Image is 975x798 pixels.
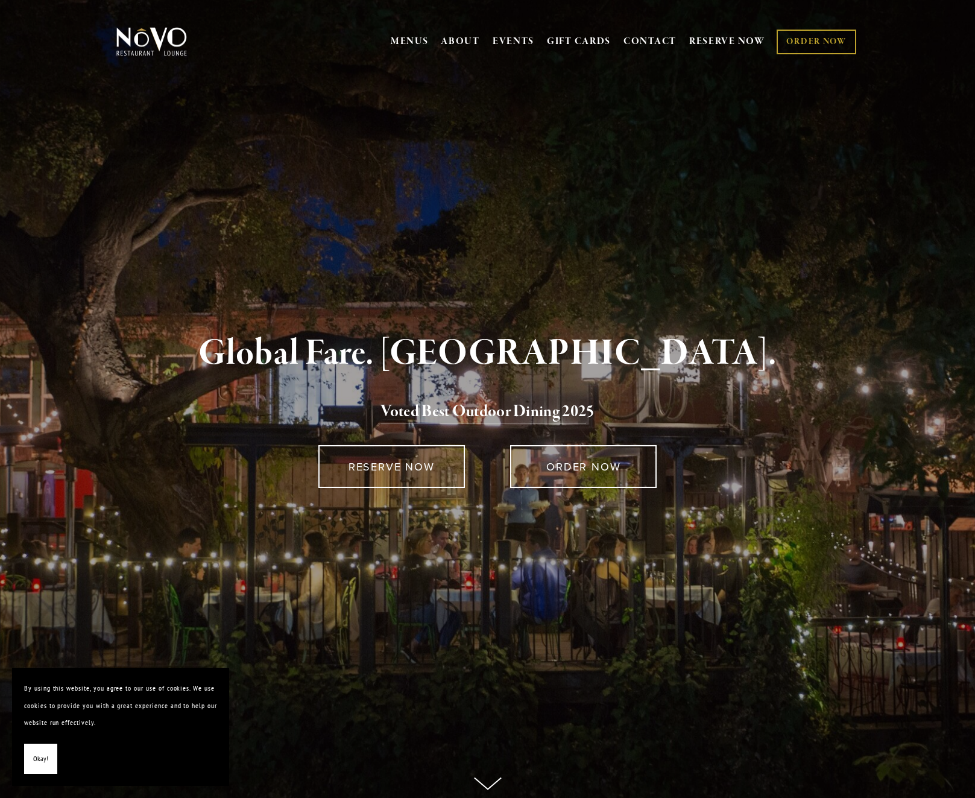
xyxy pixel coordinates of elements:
span: Okay! [33,750,48,768]
a: Voted Best Outdoor Dining 202 [380,401,586,424]
a: RESERVE NOW [318,445,465,488]
button: Okay! [24,744,57,774]
strong: Global Fare. [GEOGRAPHIC_DATA]. [198,331,777,376]
a: EVENTS [493,36,534,48]
p: By using this website, you agree to our use of cookies. We use cookies to provide you with a grea... [24,680,217,732]
a: CONTACT [623,30,677,53]
a: MENUS [391,36,429,48]
h2: 5 [136,399,839,425]
a: GIFT CARDS [547,30,611,53]
img: Novo Restaurant &amp; Lounge [114,27,189,57]
a: ABOUT [441,36,480,48]
section: Cookie banner [12,668,229,786]
a: RESERVE NOW [689,30,765,53]
a: ORDER NOW [510,445,657,488]
a: ORDER NOW [777,30,856,54]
